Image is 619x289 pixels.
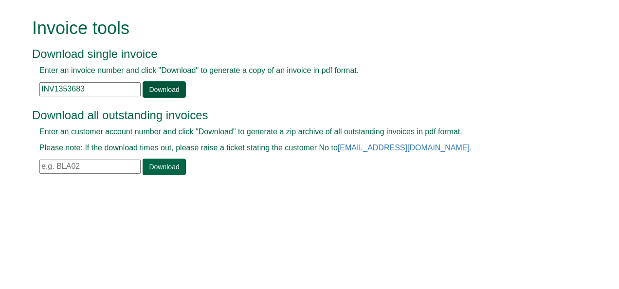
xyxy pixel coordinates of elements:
[32,18,565,38] h1: Invoice tools
[32,109,565,122] h3: Download all outstanding invoices
[39,126,558,138] p: Enter an customer account number and click "Download" to generate a zip archive of all outstandin...
[143,159,185,175] a: Download
[32,48,565,60] h3: Download single invoice
[143,81,185,98] a: Download
[39,143,558,154] p: Please note: If the download times out, please raise a ticket stating the customer No to .
[338,144,470,152] a: [EMAIL_ADDRESS][DOMAIN_NAME]
[39,160,141,174] input: e.g. BLA02
[39,82,141,96] input: e.g. INV1234
[39,65,558,76] p: Enter an invoice number and click "Download" to generate a copy of an invoice in pdf format.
